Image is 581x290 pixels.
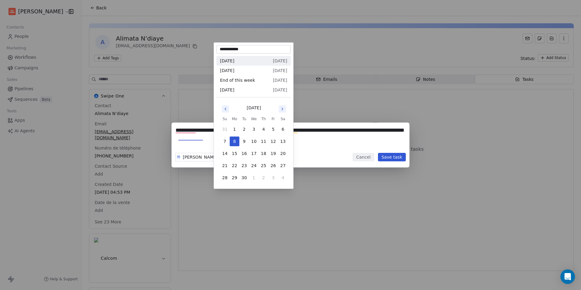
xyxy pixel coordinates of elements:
span: [DATE] [220,68,234,74]
span: [DATE] [273,87,287,93]
th: Monday [230,116,239,122]
button: 6 [278,124,288,134]
button: 29 [230,173,239,183]
button: 2 [259,173,268,183]
button: 3 [268,173,278,183]
button: Go to next month [278,105,287,113]
button: 13 [278,137,288,146]
button: 16 [239,149,249,158]
button: 9 [239,137,249,146]
button: 15 [230,149,239,158]
button: 3 [249,124,259,134]
th: Saturday [278,116,288,122]
button: 27 [278,161,288,170]
span: [DATE] [273,58,287,64]
span: [DATE] [273,68,287,74]
button: 26 [268,161,278,170]
button: 5 [268,124,278,134]
button: 4 [259,124,268,134]
th: Wednesday [249,116,259,122]
span: End of this week [220,77,255,83]
button: 7 [220,137,230,146]
button: 1 [249,173,259,183]
th: Friday [268,116,278,122]
button: 10 [249,137,259,146]
span: [DATE] [220,58,234,64]
button: 24 [249,161,259,170]
button: 17 [249,149,259,158]
button: Go to previous month [221,105,230,113]
span: [DATE] [220,87,234,93]
span: [DATE] [273,77,287,83]
button: 21 [220,161,230,170]
button: 25 [259,161,268,170]
button: 14 [220,149,230,158]
button: 8 [230,137,239,146]
button: 2 [239,124,249,134]
button: 20 [278,149,288,158]
th: Sunday [220,116,230,122]
div: [DATE] [247,105,261,111]
th: Thursday [259,116,268,122]
button: 30 [239,173,249,183]
button: 12 [268,137,278,146]
button: 23 [239,161,249,170]
button: 1 [230,124,239,134]
th: Tuesday [239,116,249,122]
button: 11 [259,137,268,146]
button: 31 [220,124,230,134]
button: 19 [268,149,278,158]
button: 28 [220,173,230,183]
button: 4 [278,173,288,183]
button: 22 [230,161,239,170]
button: 18 [259,149,268,158]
